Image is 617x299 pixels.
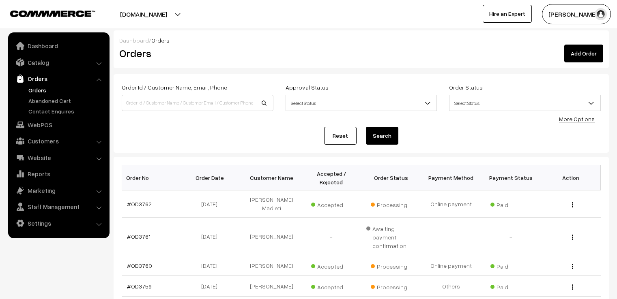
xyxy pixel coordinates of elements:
[286,83,329,92] label: Approval Status
[421,255,481,276] td: Online payment
[182,190,242,218] td: [DATE]
[371,199,411,209] span: Processing
[572,235,573,240] img: Menu
[490,199,531,209] span: Paid
[311,199,352,209] span: Accepted
[572,264,573,269] img: Menu
[311,281,352,291] span: Accepted
[301,218,361,255] td: -
[371,281,411,291] span: Processing
[26,86,107,94] a: Orders
[242,190,302,218] td: [PERSON_NAME] Madleti
[301,165,361,190] th: Accepted / Rejected
[311,260,352,271] span: Accepted
[10,150,107,165] a: Website
[10,71,107,86] a: Orders
[242,276,302,297] td: [PERSON_NAME]
[483,5,532,23] a: Hire an Expert
[286,95,437,111] span: Select Status
[10,167,107,181] a: Reports
[10,38,107,53] a: Dashboard
[361,165,421,190] th: Order Status
[10,183,107,198] a: Marketing
[26,96,107,105] a: Abandoned Cart
[122,95,273,111] input: Order Id / Customer Name / Customer Email / Customer Phone
[182,165,242,190] th: Order Date
[572,202,573,207] img: Menu
[122,83,227,92] label: Order Id / Customer Name, Email, Phone
[182,276,242,297] td: [DATE]
[242,218,302,255] td: [PERSON_NAME]
[572,284,573,290] img: Menu
[92,4,196,24] button: [DOMAIN_NAME]
[564,45,603,62] a: Add Order
[26,107,107,115] a: Contact Enquires
[481,165,541,190] th: Payment Status
[286,96,437,110] span: Select Status
[421,276,481,297] td: Others
[127,233,150,240] a: #OD3761
[10,134,107,148] a: Customers
[559,115,595,122] a: More Options
[10,55,107,70] a: Catalog
[10,11,95,17] img: COMMMERCE
[10,199,107,214] a: Staff Management
[127,283,152,290] a: #OD3759
[366,127,398,145] button: Search
[595,8,607,20] img: user
[127,262,152,269] a: #OD3760
[371,260,411,271] span: Processing
[127,201,152,207] a: #OD3762
[541,165,601,190] th: Action
[490,260,531,271] span: Paid
[490,281,531,291] span: Paid
[119,47,273,60] h2: Orders
[182,218,242,255] td: [DATE]
[421,165,481,190] th: Payment Method
[119,36,603,45] div: /
[122,165,182,190] th: Order No
[324,127,357,145] a: Reset
[366,222,417,250] span: Awaiting payment confirmation
[449,83,483,92] label: Order Status
[421,190,481,218] td: Online payment
[119,37,149,44] a: Dashboard
[542,4,611,24] button: [PERSON_NAME]
[151,37,170,44] span: Orders
[449,95,601,111] span: Select Status
[182,255,242,276] td: [DATE]
[481,218,541,255] td: -
[10,216,107,231] a: Settings
[242,255,302,276] td: [PERSON_NAME]
[242,165,302,190] th: Customer Name
[449,96,600,110] span: Select Status
[10,8,81,18] a: COMMMERCE
[10,117,107,132] a: WebPOS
